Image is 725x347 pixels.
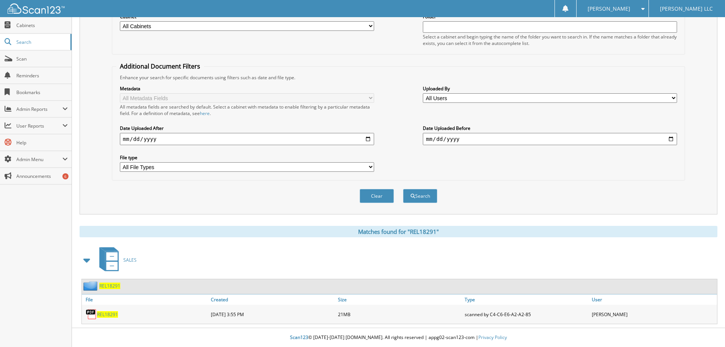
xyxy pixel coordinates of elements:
img: scan123-logo-white.svg [8,3,65,14]
img: PDF.png [86,309,97,320]
a: REL18291 [97,311,118,318]
a: Created [209,294,336,305]
span: Reminders [16,72,68,79]
span: Search [16,39,67,45]
div: [PERSON_NAME] [590,307,717,322]
div: Select a cabinet and begin typing the name of the folder you want to search in. If the name match... [423,34,677,46]
a: here [200,110,210,117]
span: Scan [16,56,68,62]
div: [DATE] 3:55 PM [209,307,336,322]
label: File type [120,154,374,161]
div: © [DATE]-[DATE] [DOMAIN_NAME]. All rights reserved | appg02-scan123-com | [72,328,725,347]
iframe: Chat Widget [687,310,725,347]
span: Admin Reports [16,106,62,112]
div: scanned by C4-C6-E6-A2-A2-85 [463,307,590,322]
input: end [423,133,677,145]
a: Size [336,294,463,305]
div: Enhance your search for specific documents using filters such as date and file type. [116,74,681,81]
span: Help [16,139,68,146]
label: Uploaded By [423,85,677,92]
a: SALES [95,245,137,275]
span: Scan123 [290,334,308,341]
input: start [120,133,374,145]
span: [PERSON_NAME] [588,6,630,11]
div: 6 [62,173,69,179]
a: REL18291 [99,283,120,289]
button: Clear [360,189,394,203]
label: Metadata [120,85,374,92]
a: File [82,294,209,305]
span: Cabinets [16,22,68,29]
span: [PERSON_NAME] LLC [660,6,713,11]
button: Search [403,189,437,203]
legend: Additional Document Filters [116,62,204,70]
a: User [590,294,717,305]
span: SALES [123,257,137,263]
div: All metadata fields are searched by default. Select a cabinet with metadata to enable filtering b... [120,104,374,117]
label: Date Uploaded Before [423,125,677,131]
a: Type [463,294,590,305]
span: User Reports [16,123,62,129]
img: folder2.png [83,281,99,291]
a: Privacy Policy [478,334,507,341]
div: Matches found for "REL18291" [80,226,717,237]
span: Announcements [16,173,68,179]
label: Date Uploaded After [120,125,374,131]
span: Bookmarks [16,89,68,96]
div: 21MB [336,307,463,322]
span: Admin Menu [16,156,62,163]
